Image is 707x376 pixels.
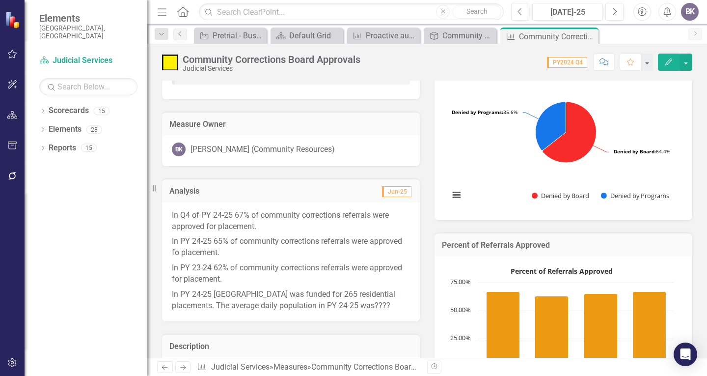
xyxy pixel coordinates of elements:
a: Proactive auditing: # of "standards-based" audits completed [350,29,417,42]
a: Measures [273,362,307,372]
text: Percent of Referrals Approved [511,266,613,276]
path: PY2024 Q4, 67. Referrals Approved (%). [633,292,666,367]
text: 35.6% [452,109,517,116]
a: Elements [49,124,82,135]
div: Judicial Services [183,65,360,72]
img: ClearPoint Strategy [5,11,22,29]
div: Community Corrections Board Approvals [519,30,596,43]
input: Search Below... [39,78,137,95]
h3: Measure Owner [169,120,412,129]
div: Pretrial - Business Process Improvement [213,29,264,42]
div: [DATE]-25 [536,6,599,18]
button: Show Denied by Board [532,191,590,200]
path: Denied by Programs, 37. [536,102,566,150]
small: [GEOGRAPHIC_DATA], [GEOGRAPHIC_DATA] [39,24,137,40]
a: Community Corrections [426,29,494,42]
button: Show Denied by Programs [601,191,670,200]
div: Proactive auditing: # of "standards-based" audits completed [366,29,417,42]
div: BK [172,143,186,156]
h3: Description [169,342,412,351]
a: Pretrial - Business Process Improvement [196,29,264,42]
div: Default Grid [289,29,341,42]
text: 75.00% [450,277,471,286]
h3: Percent of Referrals Approved [442,241,685,250]
p: In PY 23-24 62% of community corrections referrals were approved for placement. [172,260,410,287]
path: PY2024 Q2, 63. Referrals Approved (%). [535,296,569,367]
tspan: Denied by Board: [614,148,656,155]
text: 64.4% [614,148,670,155]
g: Referrals Approved (%), series 1 of 2. Bar series with 4 bars. [487,292,666,367]
path: PY2024 Q3, 65. Referrals Approved (%). [584,294,618,367]
img: Caution [162,55,178,70]
div: [PERSON_NAME] (Community Resources) [190,144,335,155]
svg: Interactive chart [444,63,679,210]
div: 28 [86,125,102,134]
div: Denied Referrals. Highcharts interactive chart. [444,63,682,210]
button: Search [452,5,501,19]
a: Scorecards [49,105,89,116]
a: Judicial Services [211,362,270,372]
path: PY2024 Q1, 67. Referrals Approved (%). [487,292,520,367]
span: Jun-25 [382,186,411,197]
a: Judicial Services [39,55,137,66]
div: Community Corrections [442,29,494,42]
span: Search [466,7,488,15]
div: » » [197,362,420,373]
text: 25.00% [450,333,471,342]
div: Community Corrections Board Approvals [311,362,452,372]
div: Open Intercom Messenger [674,343,697,366]
text: 50.00% [450,305,471,314]
button: View chart menu, Denied Referrals [450,188,463,202]
tspan: Denied by Programs: [452,109,503,116]
a: Reports [49,143,76,154]
p: In Q4 of PY 24-25 67% of community corrections referrals were approved for placement. [172,210,410,234]
div: 15 [81,144,97,152]
h3: Analysis [169,187,290,196]
span: Elements [39,12,137,24]
path: Denied by Board, 67. [543,102,597,163]
input: Search ClearPoint... [199,3,504,21]
button: [DATE]-25 [532,3,603,21]
p: In PY 24-25 [GEOGRAPHIC_DATA] was funded for 265 residential placements. The average daily popula... [172,287,410,312]
button: BK [681,3,699,21]
div: 15 [94,107,109,115]
a: Default Grid [273,29,341,42]
span: PY2024 Q4 [547,57,587,68]
p: In PY 24-25 65% of community corrections referrals were approved fo placement. [172,234,410,260]
div: Community Corrections Board Approvals [183,54,360,65]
